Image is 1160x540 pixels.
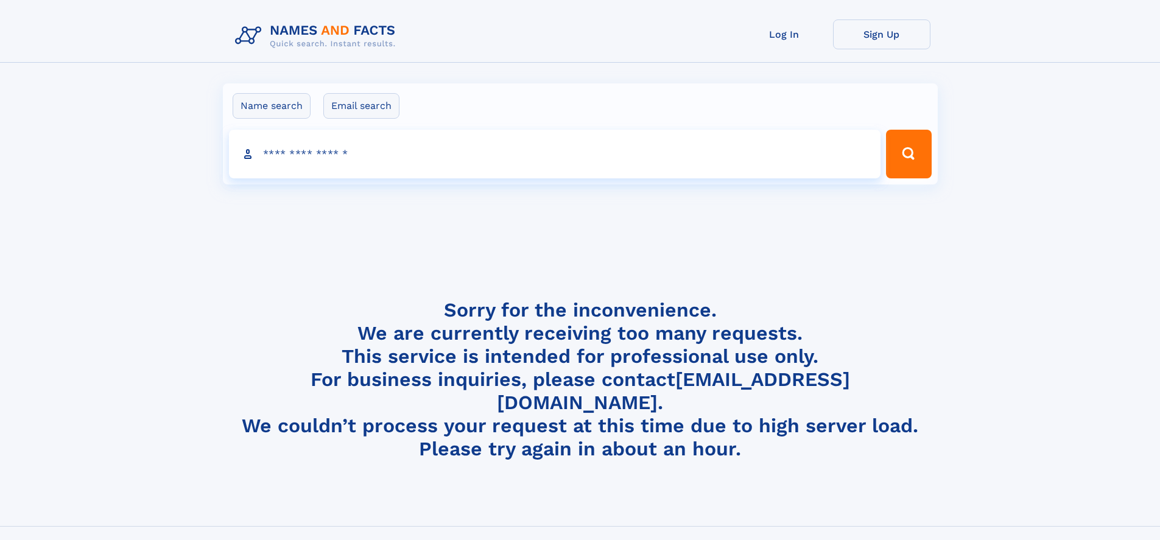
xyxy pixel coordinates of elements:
[323,93,399,119] label: Email search
[736,19,833,49] a: Log In
[229,130,881,178] input: search input
[833,19,930,49] a: Sign Up
[230,298,930,461] h4: Sorry for the inconvenience. We are currently receiving too many requests. This service is intend...
[886,130,931,178] button: Search Button
[233,93,311,119] label: Name search
[230,19,406,52] img: Logo Names and Facts
[497,368,850,414] a: [EMAIL_ADDRESS][DOMAIN_NAME]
